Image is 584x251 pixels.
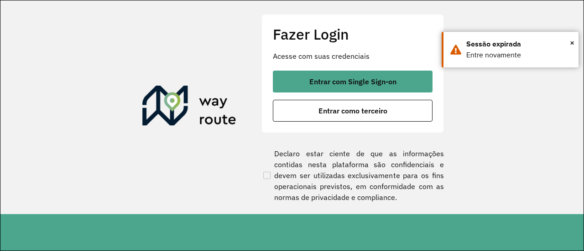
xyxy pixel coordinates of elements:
img: Roteirizador AmbevTech [142,86,236,129]
button: Close [570,36,574,50]
label: Declaro estar ciente de que as informações contidas nesta plataforma são confidenciais e devem se... [261,148,444,203]
span: × [570,36,574,50]
span: Entrar como terceiro [318,107,387,114]
div: Entre novamente [466,50,572,61]
div: Sessão expirada [466,39,572,50]
span: Entrar com Single Sign-on [309,78,396,85]
button: button [273,71,433,92]
h2: Fazer Login [273,26,433,43]
p: Acesse com suas credenciais [273,51,433,61]
button: button [273,100,433,122]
